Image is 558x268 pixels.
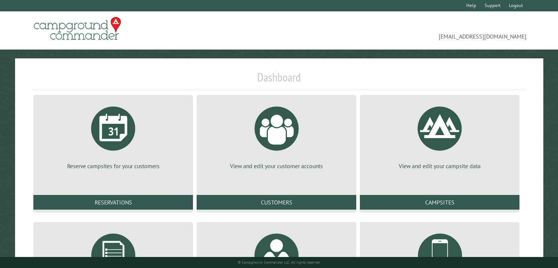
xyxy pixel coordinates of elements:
p: View and edit your customer accounts [205,162,347,170]
small: © Campground Commander LLC. All rights reserved. [238,260,321,265]
p: Reserve campsites for your customers [42,162,184,170]
img: Campground Commander [32,14,123,43]
a: View and edit your customer accounts [205,101,347,170]
span: [EMAIL_ADDRESS][DOMAIN_NAME] [279,20,526,41]
h1: Dashboard [32,70,526,90]
a: Reserve campsites for your customers [42,101,184,170]
a: Reservations [33,195,193,210]
a: Campsites [360,195,519,210]
a: View and edit your campsite data [369,101,511,170]
a: Customers [197,195,356,210]
p: View and edit your campsite data [369,162,511,170]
